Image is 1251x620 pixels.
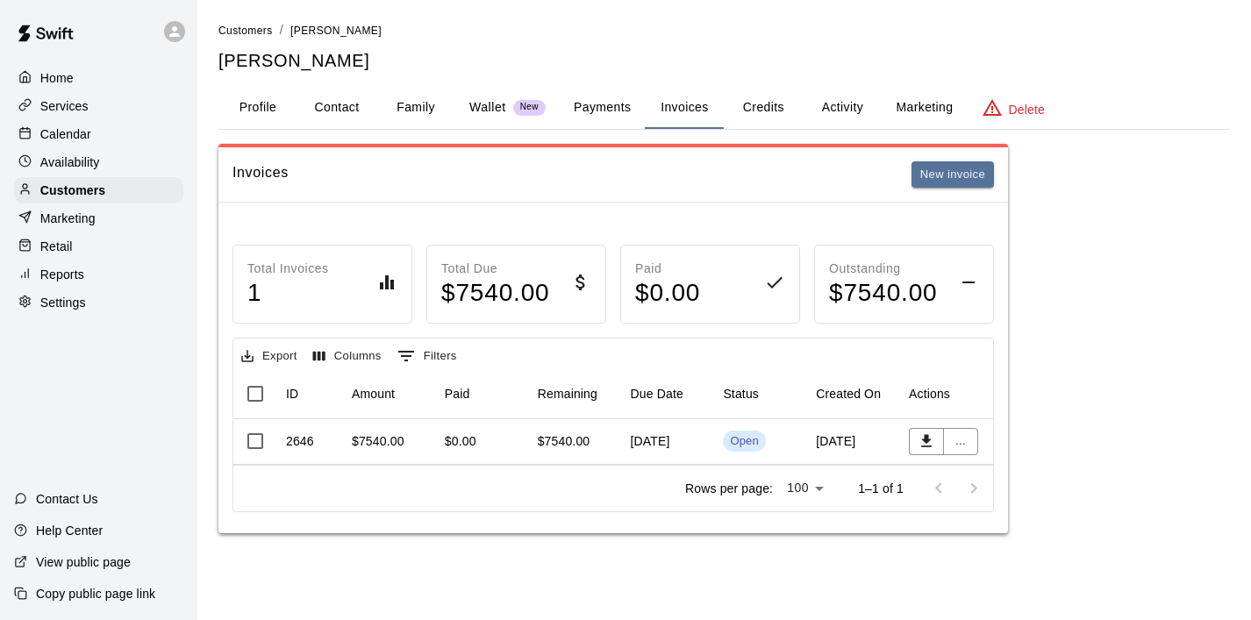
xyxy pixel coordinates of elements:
span: [PERSON_NAME] [290,25,382,37]
h4: $ 7540.00 [441,278,550,309]
p: Help Center [36,522,103,539]
div: $7540.00 [352,432,404,450]
button: Credits [724,87,803,129]
button: Activity [803,87,882,129]
div: Created On [816,369,881,418]
p: Reports [40,266,84,283]
button: Marketing [882,87,967,129]
div: Due Date [631,369,683,418]
div: $7540.00 [538,432,590,450]
a: Services [14,93,183,119]
p: Delete [1009,101,1045,118]
a: Settings [14,289,183,316]
button: Contact [297,87,376,129]
div: $0.00 [445,432,476,450]
p: 1–1 of 1 [858,480,904,497]
h4: $ 0.00 [635,278,700,309]
p: Rows per page: [685,480,773,497]
button: Show filters [393,342,461,370]
p: Settings [40,294,86,311]
div: ID [277,369,343,418]
span: Customers [218,25,273,37]
button: Family [376,87,455,129]
p: Contact Us [36,490,98,508]
p: Copy public page link [36,585,155,602]
div: Open [730,433,758,450]
button: Select columns [309,343,386,370]
a: Availability [14,149,183,175]
p: Calendar [40,125,91,143]
button: Payments [560,87,645,129]
p: Customers [40,182,105,199]
a: Reports [14,261,183,288]
div: Due Date [622,369,715,418]
div: [DATE] [807,419,900,465]
button: ... [943,428,978,455]
div: 100 [780,475,830,501]
a: Retail [14,233,183,260]
h4: 1 [247,278,329,309]
div: ID [286,369,298,418]
a: Home [14,65,183,91]
div: Paid [445,369,470,418]
li: / [280,21,283,39]
p: Paid [635,260,700,278]
button: Profile [218,87,297,129]
button: Download PDF [909,428,944,455]
p: Retail [40,238,73,255]
div: Paid [436,369,529,418]
h4: $ 7540.00 [829,278,938,309]
p: Home [40,69,74,87]
div: [DATE] [622,419,715,465]
div: Status [723,369,759,418]
p: Services [40,97,89,115]
p: Availability [40,153,100,171]
button: Export [237,343,302,370]
h6: Invoices [232,161,289,189]
div: Actions [900,369,993,418]
div: Remaining [529,369,622,418]
div: Actions [909,369,950,418]
div: 2646 [286,432,314,450]
div: Remaining [538,369,597,418]
p: Total Invoices [247,260,329,278]
p: Marketing [40,210,96,227]
div: Amount [352,369,395,418]
div: Status [714,369,807,418]
div: Amount [343,369,436,418]
p: Outstanding [829,260,938,278]
a: Marketing [14,205,183,232]
div: basic tabs example [218,87,1230,129]
a: Customers [14,177,183,203]
nav: breadcrumb [218,21,1230,40]
h5: [PERSON_NAME] [218,49,1230,73]
div: Created On [807,369,900,418]
span: New [513,102,546,113]
a: Calendar [14,121,183,147]
a: Customers [218,23,273,37]
p: View public page [36,553,131,571]
button: Invoices [645,87,724,129]
p: Wallet [469,98,506,117]
p: Total Due [441,260,550,278]
button: New invoice [911,161,994,189]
